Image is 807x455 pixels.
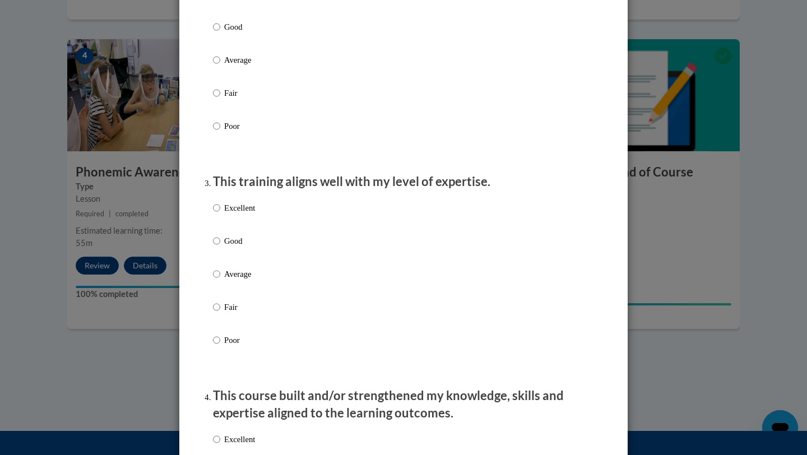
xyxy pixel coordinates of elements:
[213,433,220,445] input: Excellent
[224,21,255,33] p: Good
[213,387,594,422] p: This course built and/or strengthened my knowledge, skills and expertise aligned to the learning ...
[224,120,255,132] p: Poor
[213,334,220,346] input: Poor
[213,87,220,99] input: Fair
[213,120,220,132] input: Poor
[224,235,255,247] p: Good
[224,433,255,445] p: Excellent
[213,235,220,247] input: Good
[213,54,220,66] input: Average
[224,268,255,280] p: Average
[224,334,255,346] p: Poor
[213,301,220,313] input: Fair
[213,21,220,33] input: Good
[213,268,220,280] input: Average
[213,173,594,191] p: This training aligns well with my level of expertise.
[224,87,255,99] p: Fair
[224,54,255,66] p: Average
[224,301,255,313] p: Fair
[224,202,255,214] p: Excellent
[213,202,220,214] input: Excellent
